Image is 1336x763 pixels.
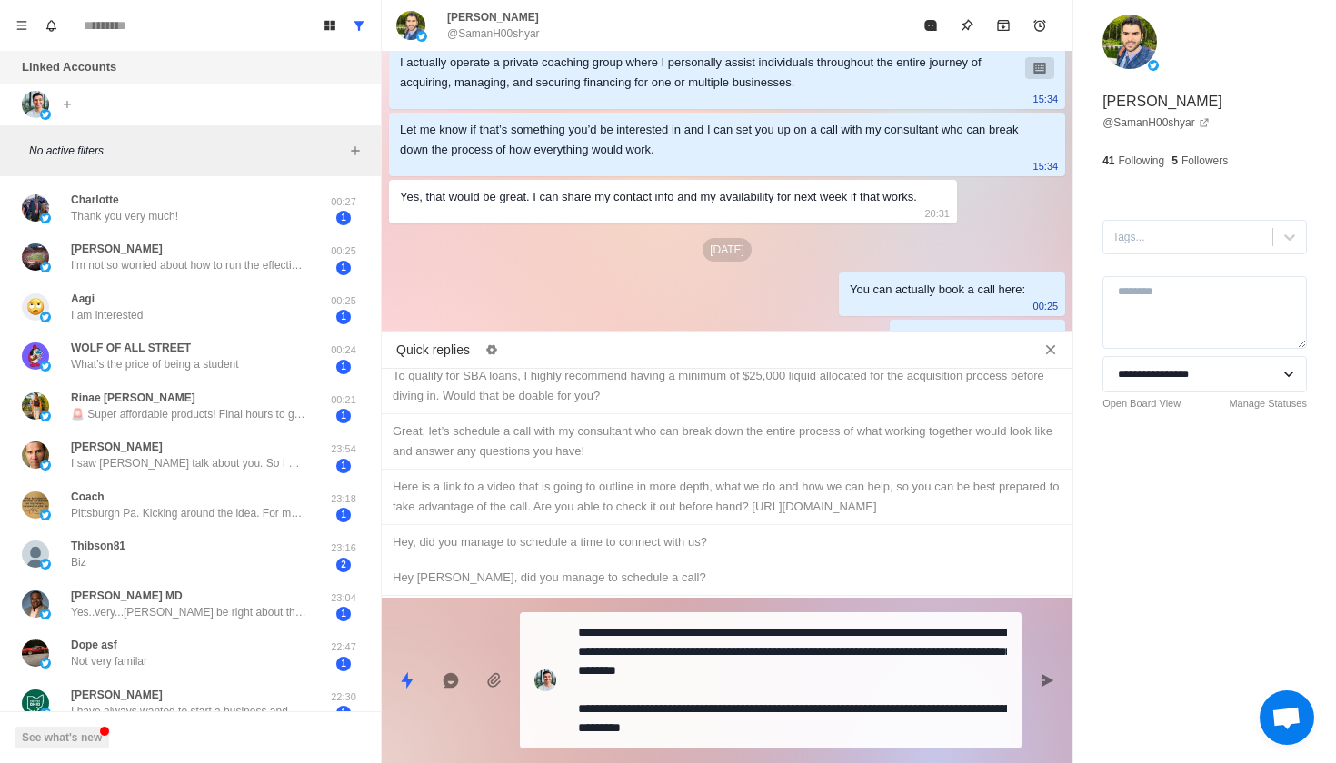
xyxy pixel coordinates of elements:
p: Dope asf [71,637,117,653]
button: Archive [985,7,1022,44]
button: Menu [7,11,36,40]
p: Thank you very much! [71,208,178,224]
span: 1 [336,459,351,473]
p: [PERSON_NAME] [71,687,163,703]
a: @SamanH00shyar [1102,114,1210,131]
p: Quick replies [396,341,470,360]
p: Charlotte [71,192,119,208]
span: 1 [336,508,351,522]
button: Close quick replies [1036,335,1065,364]
a: Open Board View [1102,396,1181,411]
p: [PERSON_NAME] [447,9,539,25]
img: picture [22,540,49,568]
p: I am interested [71,307,143,323]
img: picture [40,708,51,718]
p: 23:16 [321,540,366,556]
img: picture [396,11,425,40]
img: picture [416,31,427,42]
span: 1 [336,706,351,720]
span: 1 [336,310,351,324]
img: picture [22,342,49,370]
p: 00:21 [321,392,366,408]
img: picture [22,491,49,519]
img: picture [22,243,49,271]
p: I’m not so worried about how to run the effectively run the business but I’d be knew to the entir... [71,257,307,273]
button: Add reminder [1022,7,1058,44]
p: 20:31 [924,203,950,223]
button: Pin [949,7,985,44]
img: picture [1148,60,1159,71]
p: WOLF OF ALL STREET [71,340,191,356]
img: picture [40,460,51,471]
p: [PERSON_NAME] [71,439,163,455]
p: [DATE] [703,238,752,262]
p: 00:24 [321,342,366,358]
p: 22:30 [321,689,366,705]
img: picture [22,590,49,618]
a: [DOMAIN_NAME][URL] [901,330,1025,343]
span: 1 [336,607,351,621]
img: picture [40,312,51,322]
img: picture [1102,15,1157,69]
p: 00:25 [321,243,366,259]
button: Edit quick replies [477,335,506,364]
img: picture [40,109,51,120]
p: Following [1119,153,1165,169]
button: Mark as read [912,7,949,44]
img: picture [40,213,51,223]
img: picture [22,91,49,118]
button: Notifications [36,11,65,40]
button: See what's new [15,727,109,748]
img: picture [40,262,51,272]
p: Rinae [PERSON_NAME] [71,390,195,406]
p: 00:25 [321,293,366,309]
span: 1 [336,261,351,275]
img: picture [40,559,51,570]
img: picture [40,609,51,619]
span: 2 [336,558,351,572]
p: 41 [1102,153,1114,169]
div: Great, let’s schedule a call with my consultant who can break down the entire process of what wor... [393,421,1062,461]
div: Let me know if that’s something you’d be interested in and I can set you up on a call with my con... [400,120,1025,160]
p: 22:47 [321,639,366,655]
img: picture [534,669,556,691]
p: [PERSON_NAME] [1102,91,1222,113]
img: picture [40,510,51,520]
p: I have always wanted to start a business and have a relatively recent college graduate and think ... [71,703,307,719]
div: Here is a link to a video that is going to outline in more depth, what we do and how we can help,... [393,477,1062,517]
img: picture [22,293,49,321]
p: Pittsburgh Pa. Kicking around the idea. For my son I’m in my late 50’s and see alot of opportunit... [71,505,307,521]
span: 1 [336,409,351,423]
p: 23:54 [321,441,366,457]
button: Add account [56,94,78,115]
button: Show all conversations [344,11,374,40]
img: picture [22,441,49,469]
button: Add filters [344,140,366,162]
p: Linked Accounts [22,58,116,76]
p: What’s the price of being a student [71,356,239,372]
div: Hey, did you manage to schedule a time to connect with us? [393,532,1062,552]
p: Thibson81 [71,538,125,554]
img: picture [22,689,49,717]
span: 1 [336,657,351,671]
p: Aagi [71,291,95,307]
button: Reply with AI [433,662,469,699]
p: 23:04 [321,590,366,606]
span: 1 [336,211,351,225]
p: [PERSON_NAME] MD [71,588,183,604]
img: picture [40,361,51,372]
p: No active filters [29,143,344,159]
p: Coach [71,489,105,505]
p: 00:27 [321,194,366,210]
p: @SamanH00shyar [447,25,540,42]
p: 🚨 Super affordable products! Final hours to grab savings! 🚨 Super affordable products! Final hour... [71,406,307,422]
p: 15:34 [1033,89,1059,109]
p: Followers [1181,153,1228,169]
a: Open chat [1260,690,1314,745]
div: Hey [PERSON_NAME], did you manage to schedule a call? [393,568,1062,588]
div: Yes, that would be great. I can share my contact info and my availability for next week if that w... [400,187,917,207]
img: picture [40,658,51,669]
p: 15:34 [1033,156,1059,176]
a: Manage Statuses [1229,396,1307,411]
button: Add media [476,662,513,699]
